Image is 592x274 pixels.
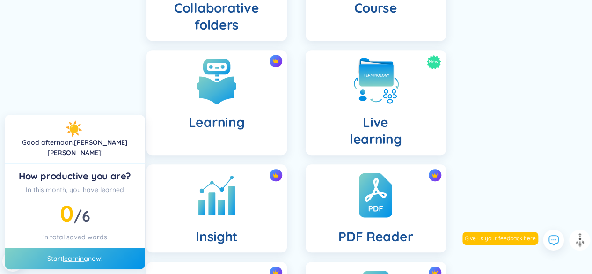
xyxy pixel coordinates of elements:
h4: PDF Reader [338,228,413,245]
div: in total saved words [12,232,138,242]
span: Good afternoon , [22,138,74,147]
a: NewLivelearning [296,50,455,155]
span: 0 [60,199,73,227]
span: New [429,55,439,69]
div: In this month, you have learned [12,185,138,195]
h4: Live learning [350,114,402,148]
a: crown iconLearning [137,50,296,155]
a: crown iconPDF Reader [296,164,455,252]
a: learning [63,254,88,263]
span: / [73,207,90,225]
h4: Insight [196,228,237,245]
img: to top [572,233,587,248]
span: 6 [82,207,90,225]
div: How productive you are? [12,170,138,183]
img: crown icon [272,172,279,178]
h4: Learning [189,114,245,131]
a: crown iconInsight [137,164,296,252]
img: crown icon [431,172,438,178]
img: crown icon [272,58,279,64]
div: ! [12,137,138,158]
div: Start now! [5,248,145,269]
a: [PERSON_NAME] [PERSON_NAME] [47,138,128,157]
